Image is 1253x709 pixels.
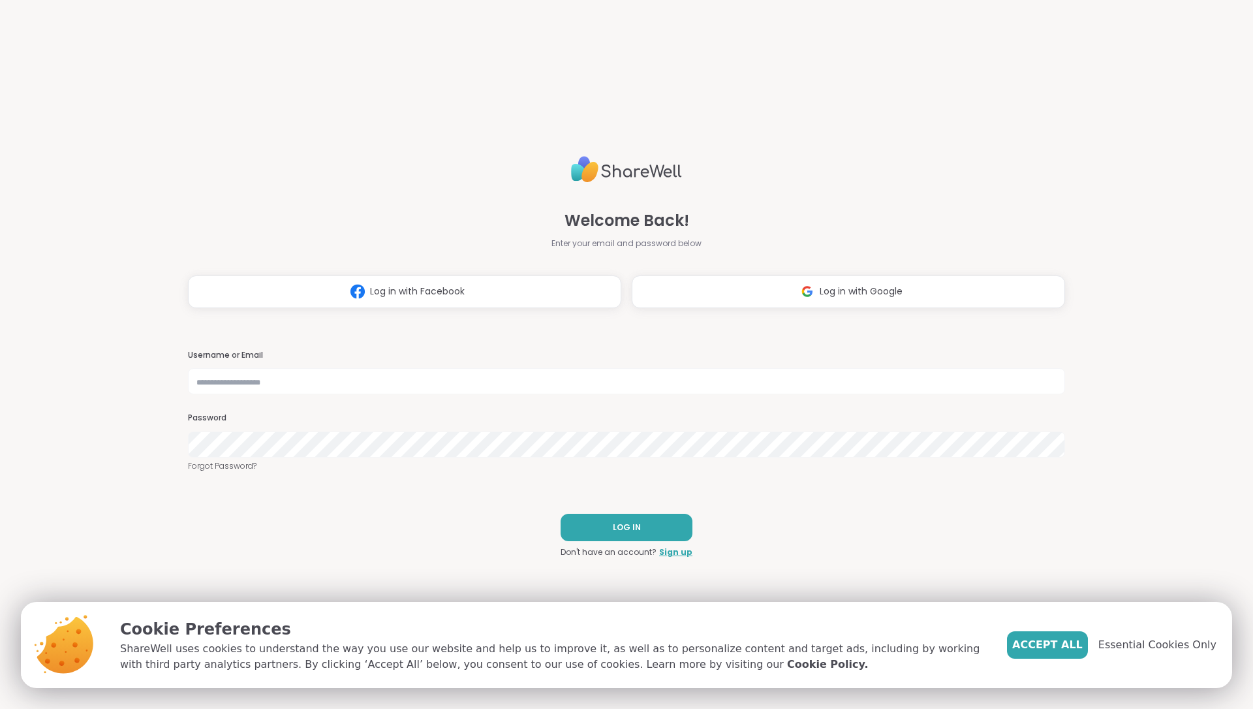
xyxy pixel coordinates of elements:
[632,276,1065,308] button: Log in with Google
[345,279,370,304] img: ShareWell Logomark
[613,522,641,533] span: LOG IN
[561,546,657,558] span: Don't have an account?
[120,618,986,641] p: Cookie Preferences
[120,641,986,672] p: ShareWell uses cookies to understand the way you use our website and help us to improve it, as we...
[571,151,682,188] img: ShareWell Logo
[188,413,1065,424] h3: Password
[188,350,1065,361] h3: Username or Email
[551,238,702,249] span: Enter your email and password below
[659,546,692,558] a: Sign up
[787,657,868,672] a: Cookie Policy.
[370,285,465,298] span: Log in with Facebook
[820,285,903,298] span: Log in with Google
[188,276,621,308] button: Log in with Facebook
[1098,637,1216,653] span: Essential Cookies Only
[1012,637,1083,653] span: Accept All
[188,460,1065,472] a: Forgot Password?
[561,514,692,541] button: LOG IN
[565,209,689,232] span: Welcome Back!
[795,279,820,304] img: ShareWell Logomark
[1007,631,1088,659] button: Accept All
